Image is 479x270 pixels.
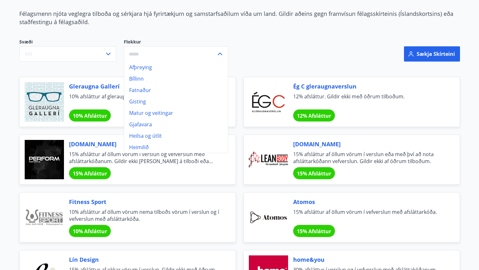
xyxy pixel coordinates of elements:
button: Sækja skírteini [404,46,460,62]
span: 12% afsláttur. Gildir ekki með öðrum tilboðum. [293,93,444,107]
span: Fitness Sport [69,198,220,206]
span: Allt [25,50,32,57]
span: 15% Afsláttur [73,170,107,177]
span: 12% Afsláttur [297,112,331,119]
span: 10% afsláttur af öllum vörum nema tilboðs vörum í verslun og í vefverslun með afsláttarkóða. [69,208,220,222]
li: Heimilið [124,142,228,153]
span: 15% Afsláttur [297,170,331,177]
span: 10% Afsláttur [73,228,107,235]
span: 15% afsláttur af öllum vörum í verslun og vefverslun með afsláttarkóðanum. Gildir ekki [PERSON_NA... [69,151,220,165]
span: Ég C gleraugnaverslun [293,82,444,90]
span: Svæði [19,39,116,46]
label: Flokkur [124,39,228,45]
span: 15% Afsláttur [297,228,331,235]
span: 15% afsláttur af öllum vörum í vefverslun með afsláttarkóða. [293,208,444,222]
button: Allt [19,46,116,62]
li: Gjafavara [124,119,228,130]
span: [DOMAIN_NAME] [293,140,444,148]
span: Félagsmenn njóta veglegra tilboða og sérkjara hjá fyrirtækjum og samstarfsaðilum víða um land. Gi... [19,10,453,26]
span: 15% afsláttur af öllum vörum í verslun eða með því að nota afsláttarkóðann vefverslun. Gildir ekk... [293,151,444,165]
span: Atomos [293,198,444,206]
span: 10% Afsláttur [73,112,107,119]
span: 10% afsláttur af gleraugum. [69,93,220,107]
li: Gisting [124,96,228,107]
li: Matur og veitingar [124,107,228,119]
span: Gleraugna Gallerí [69,82,220,90]
li: Afþreying [124,62,228,73]
span: home&you [293,255,444,264]
span: Lín Design [69,255,220,264]
span: [DOMAIN_NAME] [69,140,220,148]
li: Heilsa og útlit [124,130,228,142]
li: Bíllinn [124,73,228,84]
li: Fatnaður [124,84,228,96]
